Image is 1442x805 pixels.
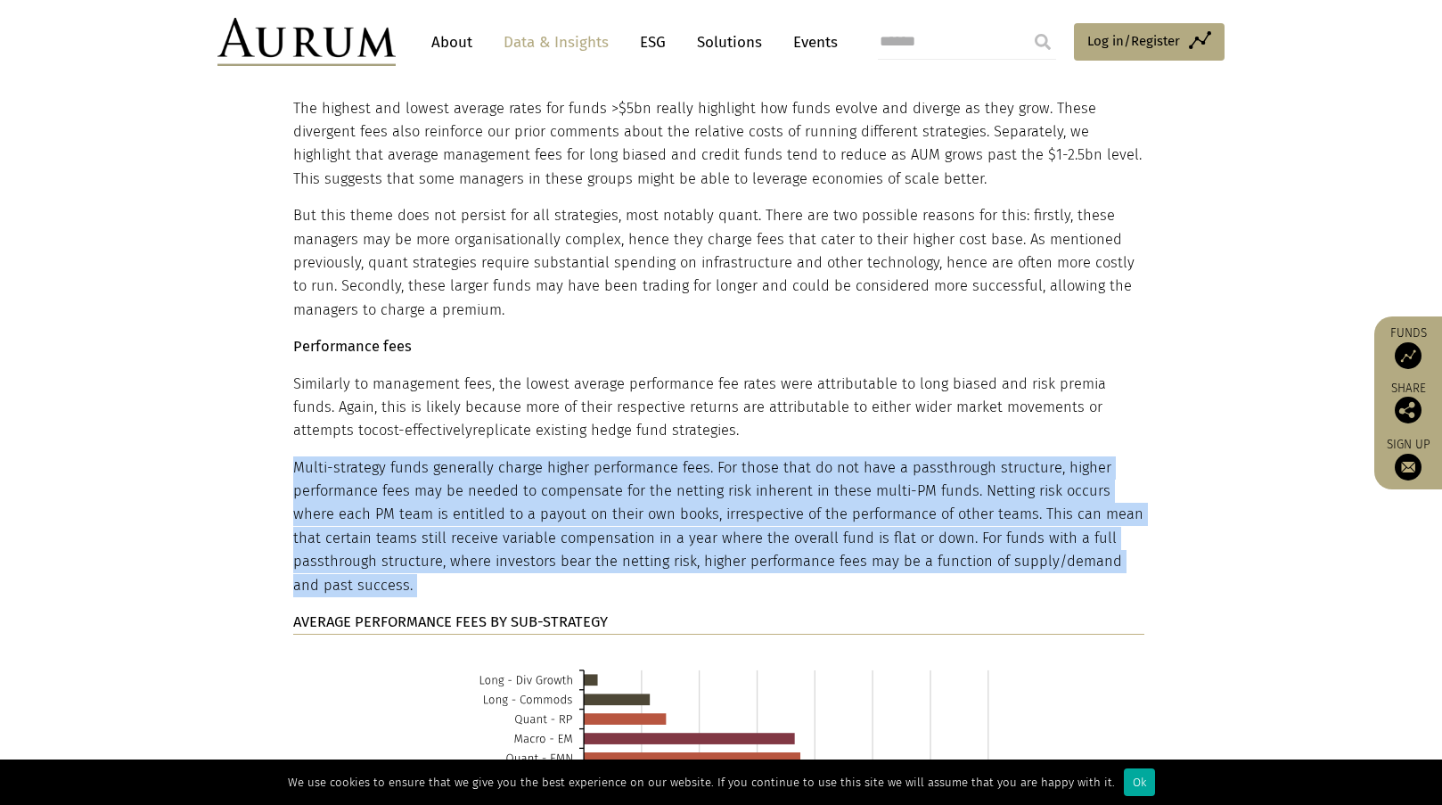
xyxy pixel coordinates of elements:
[293,613,608,630] strong: AVERAGE PERFORMANCE FEES BY SUB-STRATEGY
[1395,454,1422,481] img: Sign up to our newsletter
[293,204,1144,322] p: But this theme does not persist for all strategies, most notably quant. There are two possible re...
[293,97,1144,192] p: The highest and lowest average rates for funds >$5bn really highlight how funds evolve and diverg...
[1383,325,1433,369] a: Funds
[1074,23,1225,61] a: Log in/Register
[1395,397,1422,423] img: Share this post
[1383,382,1433,423] div: Share
[1056,146,1075,163] span: 1-2
[217,18,396,66] img: Aurum
[293,456,1144,597] p: Multi-strategy funds generally charge higher performance fees. For those that do not have a passt...
[631,26,675,59] a: ESG
[1025,24,1061,60] input: Submit
[688,26,771,59] a: Solutions
[1383,437,1433,481] a: Sign up
[495,26,618,59] a: Data & Insights
[784,26,838,59] a: Events
[372,422,472,439] span: cost-effectively
[1124,768,1155,796] div: Ok
[422,26,481,59] a: About
[293,338,412,355] strong: Performance fees
[293,373,1144,443] p: Similarly to management fees, the lowest average performance fee rates were attributable to long ...
[1087,30,1180,52] span: Log in/Register
[1395,342,1422,369] img: Access Funds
